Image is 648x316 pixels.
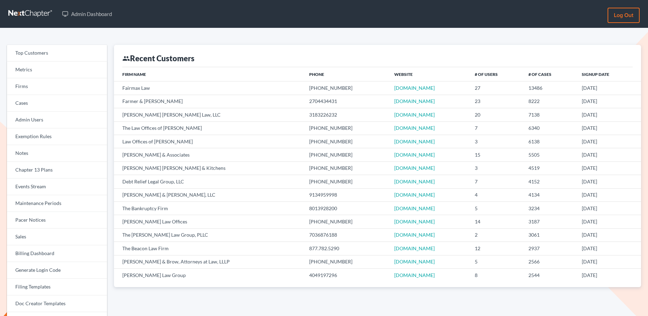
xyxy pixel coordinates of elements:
td: [PHONE_NUMBER] [304,215,389,228]
a: Pacer Notices [7,212,107,229]
td: 2 [469,228,523,242]
a: [DOMAIN_NAME] [394,259,435,264]
td: 2937 [523,242,576,255]
a: Firms [7,78,107,95]
a: [DOMAIN_NAME] [394,219,435,224]
a: [DOMAIN_NAME] [394,125,435,131]
td: 4152 [523,175,576,188]
td: [DATE] [576,215,641,228]
div: Recent Customers [122,53,195,63]
a: Events Stream [7,179,107,195]
td: 6340 [523,121,576,135]
a: Filing Templates [7,279,107,295]
a: Chapter 13 Plans [7,162,107,179]
a: [DOMAIN_NAME] [394,179,435,184]
td: [PERSON_NAME] & [PERSON_NAME], LLC [114,188,304,202]
td: 4 [469,188,523,202]
td: [PHONE_NUMBER] [304,135,389,148]
td: The Law Offices of [PERSON_NAME] [114,121,304,135]
td: 27 [469,81,523,95]
th: Signup Date [576,67,641,81]
td: 13486 [523,81,576,95]
td: [PERSON_NAME] Law Offices [114,215,304,228]
td: 7138 [523,108,576,121]
td: 4519 [523,161,576,175]
th: Website [389,67,469,81]
a: Exemption Rules [7,128,107,145]
td: [DATE] [576,242,641,255]
th: # of Users [469,67,523,81]
a: Top Customers [7,45,107,62]
td: 14 [469,215,523,228]
td: [DATE] [576,255,641,268]
a: [DOMAIN_NAME] [394,112,435,118]
td: 2566 [523,255,576,268]
td: 8013928200 [304,202,389,215]
td: [DATE] [576,269,641,282]
a: [DOMAIN_NAME] [394,232,435,238]
td: 5505 [523,148,576,161]
td: 3234 [523,202,576,215]
a: [DOMAIN_NAME] [394,165,435,171]
td: 4049197296 [304,269,389,282]
td: [PERSON_NAME] [PERSON_NAME] Law, LLC [114,108,304,121]
a: Maintenance Periods [7,195,107,212]
td: 3 [469,161,523,175]
td: [DATE] [576,228,641,242]
td: 7036876188 [304,228,389,242]
td: Fairmax Law [114,81,304,95]
td: Law Offices of [PERSON_NAME] [114,135,304,148]
a: Doc Creator Templates [7,295,107,312]
a: [DOMAIN_NAME] [394,85,435,91]
a: Notes [7,145,107,162]
a: [DOMAIN_NAME] [394,272,435,278]
td: 8222 [523,95,576,108]
a: Billing Dashboard [7,245,107,262]
td: [PHONE_NUMBER] [304,175,389,188]
td: 5 [469,202,523,215]
td: 8 [469,269,523,282]
th: Phone [304,67,389,81]
td: [DATE] [576,135,641,148]
th: Firm Name [114,67,304,81]
td: 4134 [523,188,576,202]
td: [PHONE_NUMBER] [304,161,389,175]
td: [DATE] [576,161,641,175]
td: 3187 [523,215,576,228]
td: [DATE] [576,175,641,188]
a: Cases [7,95,107,112]
td: The Bankruptcy Firm [114,202,304,215]
td: 20 [469,108,523,121]
a: Admin Dashboard [59,8,115,20]
a: Sales [7,229,107,245]
td: [PHONE_NUMBER] [304,81,389,95]
td: [PERSON_NAME] & Associates [114,148,304,161]
td: [DATE] [576,121,641,135]
td: 877.782.5290 [304,242,389,255]
th: # of Cases [523,67,576,81]
td: [DATE] [576,108,641,121]
td: The [PERSON_NAME] Law Group, PLLC [114,228,304,242]
a: [DOMAIN_NAME] [394,192,435,198]
td: Farmer & [PERSON_NAME] [114,95,304,108]
td: [DATE] [576,81,641,95]
td: [PERSON_NAME] [PERSON_NAME] & Kitchens [114,161,304,175]
td: 15 [469,148,523,161]
td: [PHONE_NUMBER] [304,255,389,268]
td: [PHONE_NUMBER] [304,121,389,135]
td: [PHONE_NUMBER] [304,148,389,161]
td: [DATE] [576,202,641,215]
td: 12 [469,242,523,255]
td: 3061 [523,228,576,242]
td: 6138 [523,135,576,148]
a: Admin Users [7,112,107,128]
a: [DOMAIN_NAME] [394,245,435,251]
td: [PERSON_NAME] & Brow, Attorneys at Law, LLLP [114,255,304,268]
td: [DATE] [576,95,641,108]
a: [DOMAIN_NAME] [394,205,435,211]
td: 2704434431 [304,95,389,108]
a: [DOMAIN_NAME] [394,152,435,158]
a: Generate Login Code [7,262,107,279]
td: [PERSON_NAME] Law Group [114,269,304,282]
td: Debt Relief Legal Group, LLC [114,175,304,188]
